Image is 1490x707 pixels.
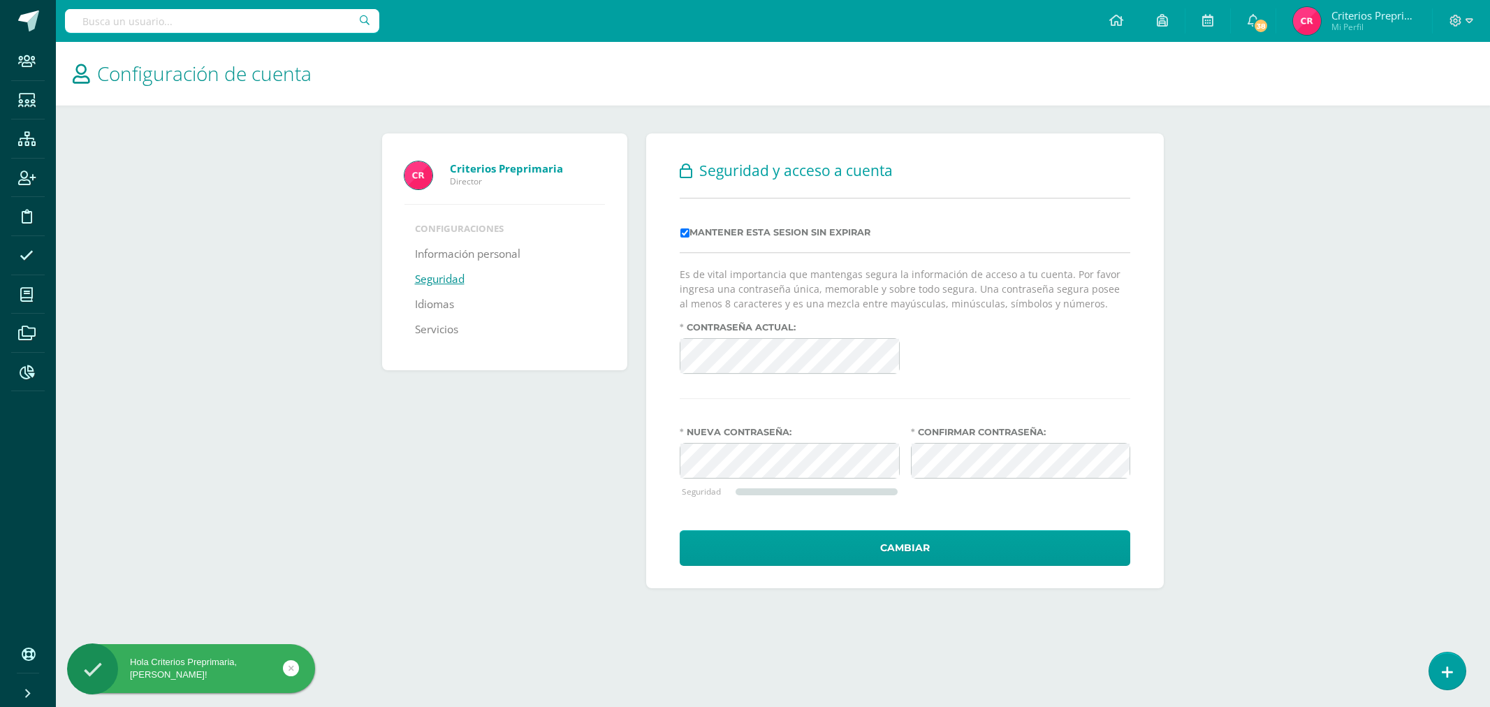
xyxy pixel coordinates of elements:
div: Hola Criterios Preprimaria, [PERSON_NAME]! [67,656,315,681]
a: Información personal [415,242,520,267]
strong: Criterios Preprimaria [450,161,563,175]
span: Director [450,175,605,187]
input: Busca un usuario... [65,9,379,33]
a: Criterios Preprimaria [450,161,605,175]
img: d8dba16d7cab546536b5af21b7599bb8.png [1293,7,1321,35]
span: Configuración de cuenta [97,60,312,87]
div: Seguridad [682,486,736,497]
a: Idiomas [415,292,454,317]
label: Confirmar contraseña: [911,427,1131,437]
span: Criterios Preprimaria [1331,8,1415,22]
p: Es de vital importancia que mantengas segura la información de acceso a tu cuenta. Por favor ingr... [680,267,1130,311]
span: 38 [1253,18,1269,34]
li: Configuraciones [415,222,594,235]
label: Mantener esta sesion sin expirar [680,227,870,238]
button: Cambiar [680,530,1130,566]
a: Seguridad [415,267,465,292]
a: Servicios [415,317,458,342]
img: Profile picture of Criterios Preprimaria [404,161,432,189]
label: Contraseña actual: [680,322,900,333]
label: Nueva contraseña: [680,427,900,437]
span: Seguridad y acceso a cuenta [699,161,893,180]
input: Mantener esta sesion sin expirar [680,228,689,238]
span: Mi Perfil [1331,21,1415,33]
